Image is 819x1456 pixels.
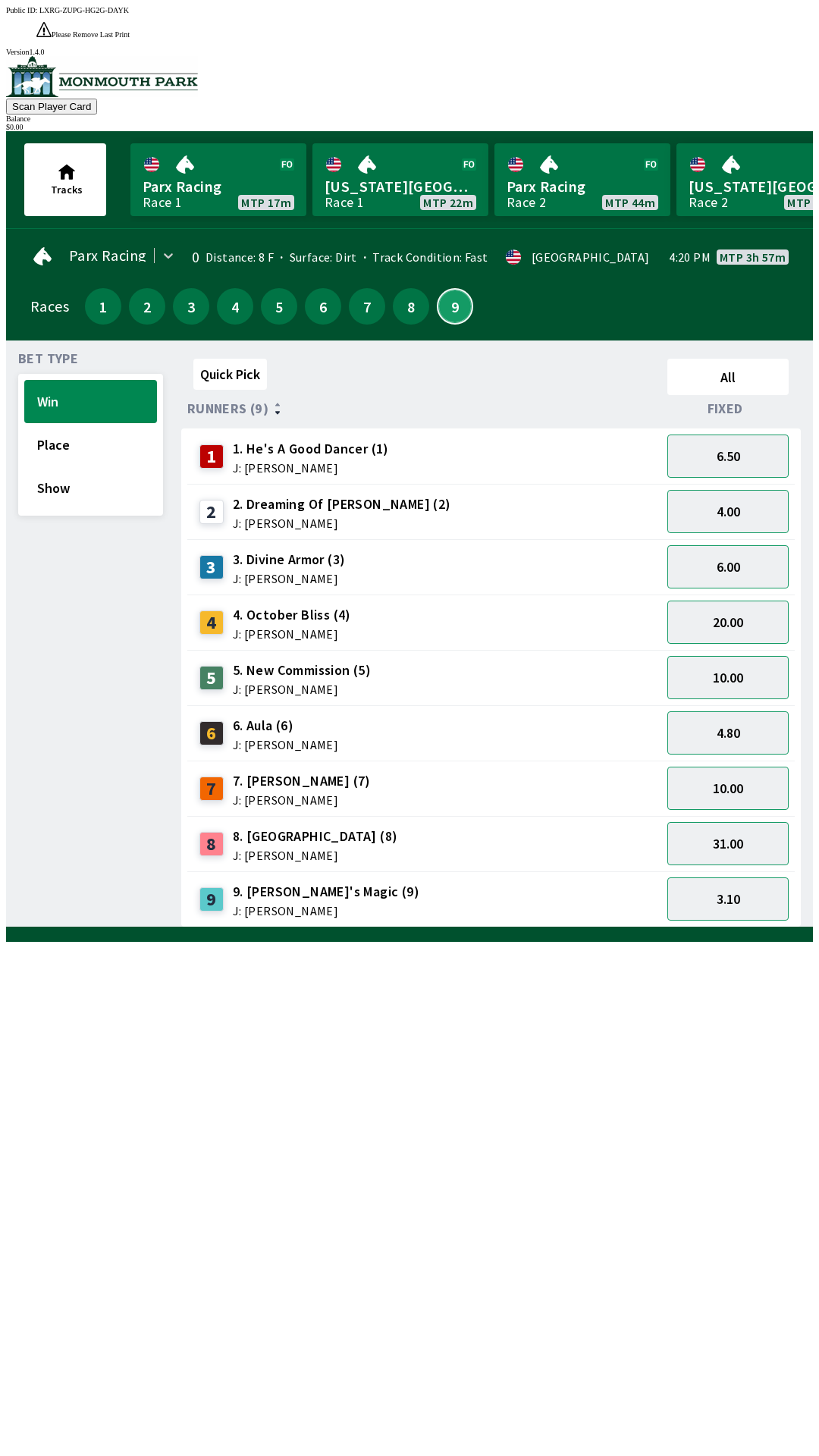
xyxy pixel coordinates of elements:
[187,401,661,416] div: Runners (9)
[667,601,789,644] button: 20.00
[717,558,740,576] span: 6.00
[708,403,743,415] span: Fixed
[52,30,130,39] span: Please Remove Last Print
[193,359,267,390] button: Quick Pick
[265,301,293,312] span: 5
[532,251,650,263] div: [GEOGRAPHIC_DATA]
[233,517,451,529] span: J: [PERSON_NAME]
[217,288,253,325] button: 4
[661,401,795,416] div: Fixed
[233,849,398,861] span: J: [PERSON_NAME]
[233,628,351,640] span: J: [PERSON_NAME]
[199,444,224,469] div: 1
[6,56,198,97] img: venue logo
[199,721,224,745] div: 6
[6,115,813,123] div: Balance
[199,500,224,524] div: 2
[274,249,357,265] span: Surface: Dirt
[233,494,451,514] span: 2. Dreaming Of [PERSON_NAME] (2)
[200,366,260,383] span: Quick Pick
[689,196,728,209] div: Race 2
[667,822,789,865] button: 31.00
[233,905,419,917] span: J: [PERSON_NAME]
[667,656,789,699] button: 10.00
[51,183,83,196] span: Tracks
[37,436,144,453] span: Place
[233,683,371,695] span: J: [PERSON_NAME]
[187,403,268,415] span: Runners (9)
[24,466,157,510] button: Show
[37,393,144,410] span: Win
[233,573,346,585] span: J: [PERSON_NAME]
[667,767,789,810] button: 10.00
[199,832,224,856] div: 8
[199,555,224,579] div: 3
[713,613,743,631] span: 20.00
[233,661,371,680] span: 5. New Commission (5)
[24,143,106,216] button: Tracks
[507,196,546,209] div: Race 2
[717,503,740,520] span: 4.00
[129,288,165,325] button: 2
[312,143,488,216] a: [US_STATE][GEOGRAPHIC_DATA]Race 1MTP 22m
[325,196,364,209] div: Race 1
[713,835,743,852] span: 31.00
[667,711,789,755] button: 4.80
[173,288,209,325] button: 3
[199,887,224,912] div: 9
[507,177,658,196] span: Parx Racing
[130,143,306,216] a: Parx RacingRace 1MTP 17m
[233,794,371,806] span: J: [PERSON_NAME]
[667,435,789,478] button: 6.50
[261,288,297,325] button: 5
[233,771,371,791] span: 7. [PERSON_NAME] (7)
[669,251,711,263] span: 4:20 PM
[667,490,789,533] button: 4.00
[143,177,294,196] span: Parx Racing
[717,890,740,908] span: 3.10
[437,288,473,325] button: 9
[37,479,144,497] span: Show
[143,196,182,209] div: Race 1
[233,550,346,570] span: 3. Divine Armor (3)
[713,780,743,797] span: 10.00
[18,353,78,365] span: Bet Type
[667,359,789,395] button: All
[233,605,351,625] span: 4. October Bliss (4)
[720,251,786,263] span: MTP 3h 57m
[39,6,129,14] span: LXRG-ZUPG-HG2G-DAYK
[305,288,341,325] button: 6
[187,251,199,263] div: 0
[233,739,338,751] span: J: [PERSON_NAME]
[325,177,476,196] span: [US_STATE][GEOGRAPHIC_DATA]
[199,610,224,635] div: 4
[69,249,146,262] span: Parx Racing
[6,99,97,115] button: Scan Player Card
[713,669,743,686] span: 10.00
[6,6,813,14] div: Public ID:
[605,196,655,209] span: MTP 44m
[221,301,249,312] span: 4
[6,123,813,131] div: $ 0.00
[133,301,162,312] span: 2
[397,301,425,312] span: 8
[357,249,488,265] span: Track Condition: Fast
[6,48,813,56] div: Version 1.4.0
[717,447,740,465] span: 6.50
[309,301,337,312] span: 6
[233,827,398,846] span: 8. [GEOGRAPHIC_DATA] (8)
[233,439,389,459] span: 1. He's A Good Dancer (1)
[177,301,206,312] span: 3
[24,380,157,423] button: Win
[674,369,782,386] span: All
[423,196,473,209] span: MTP 22m
[24,423,157,466] button: Place
[667,877,789,921] button: 3.10
[494,143,670,216] a: Parx RacingRace 2MTP 44m
[349,288,385,325] button: 7
[393,288,429,325] button: 8
[233,882,419,902] span: 9. [PERSON_NAME]'s Magic (9)
[199,777,224,801] div: 7
[667,545,789,588] button: 6.00
[206,249,274,265] span: Distance: 8 F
